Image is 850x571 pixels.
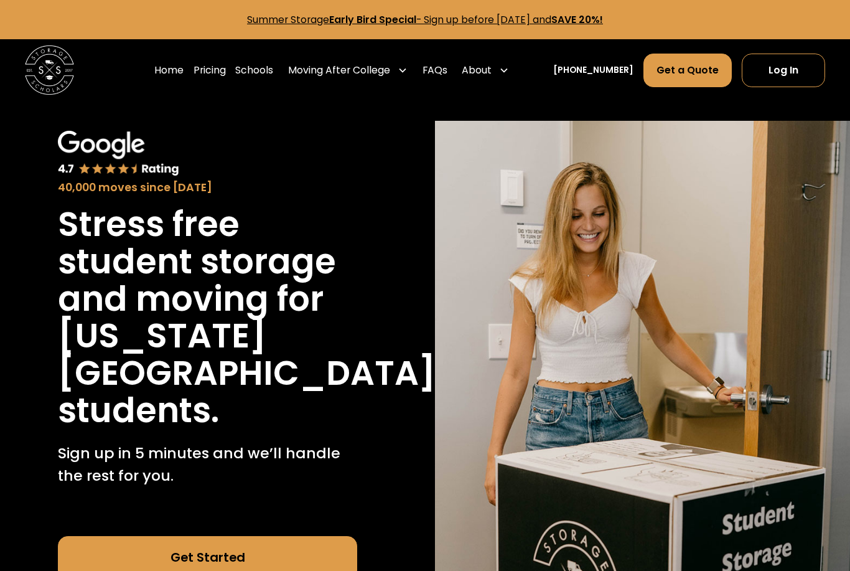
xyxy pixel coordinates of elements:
a: FAQs [423,53,447,87]
div: Moving After College [288,63,390,78]
div: 40,000 moves since [DATE] [58,179,357,196]
strong: Early Bird Special [329,12,416,27]
a: Pricing [194,53,226,87]
a: Get a Quote [643,54,732,87]
h1: [US_STATE][GEOGRAPHIC_DATA] [58,318,436,392]
img: Storage Scholars main logo [25,45,74,95]
a: Schools [235,53,273,87]
a: home [25,45,74,95]
div: About [457,53,514,87]
strong: SAVE 20%! [551,12,603,27]
img: Google 4.7 star rating [58,131,179,177]
h1: students. [58,392,219,430]
div: Moving After College [283,53,413,87]
div: About [462,63,492,78]
a: Home [154,53,184,87]
h1: Stress free student storage and moving for [58,206,357,318]
a: [PHONE_NUMBER] [553,64,633,77]
p: Sign up in 5 minutes and we’ll handle the rest for you. [58,442,357,486]
a: Summer StorageEarly Bird Special- Sign up before [DATE] andSAVE 20%! [247,12,603,27]
a: Log In [742,54,826,87]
